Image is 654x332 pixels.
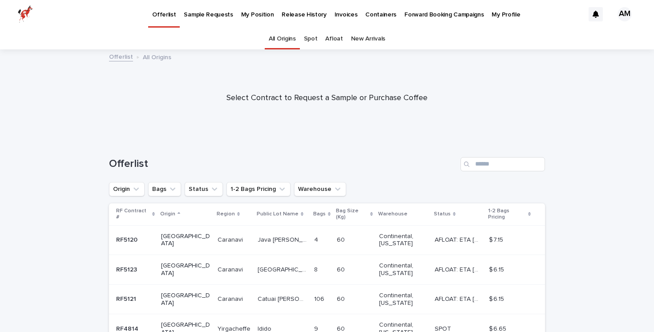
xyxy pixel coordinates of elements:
[109,225,545,255] tr: RF5120RF5120 [GEOGRAPHIC_DATA]CaranaviCaranavi Java [PERSON_NAME]Java [PERSON_NAME] 44 6060 Conti...
[489,294,506,303] p: $ 6.15
[109,284,545,314] tr: RF5121RF5121 [GEOGRAPHIC_DATA]CaranaviCaranavi Catuai [PERSON_NAME]Catuai [PERSON_NAME] 106106 60...
[116,294,138,303] p: RF5121
[109,51,133,61] a: Offerlist
[434,209,451,219] p: Status
[313,209,326,219] p: Bags
[218,264,245,274] p: Caranavi
[161,233,210,248] p: [GEOGRAPHIC_DATA]
[304,28,318,49] a: Spot
[218,294,245,303] p: Caranavi
[314,235,320,244] p: 4
[314,264,319,274] p: 8
[109,182,145,196] button: Origin
[489,235,505,244] p: $ 7.15
[161,262,210,277] p: [GEOGRAPHIC_DATA]
[294,182,346,196] button: Warehouse
[337,264,347,274] p: 60
[488,206,526,223] p: 1-2 Bags Pricing
[217,209,235,219] p: Region
[337,235,347,244] p: 60
[351,28,385,49] a: New Arrivals
[325,28,343,49] a: Afloat
[160,209,175,219] p: Origin
[185,182,223,196] button: Status
[143,52,171,61] p: All Origins
[258,264,309,274] p: [GEOGRAPHIC_DATA]
[258,294,309,303] p: Catuai [PERSON_NAME]
[258,235,309,244] p: Java [PERSON_NAME]
[226,182,291,196] button: 1-2 Bags Pricing
[489,264,506,274] p: $ 6.15
[435,264,484,274] p: AFLOAT: ETA 10-15-2025
[218,235,245,244] p: Caranavi
[116,264,139,274] p: RF5123
[618,7,632,21] div: AM
[148,182,181,196] button: Bags
[269,28,296,49] a: All Origins
[257,209,299,219] p: Public Lot Name
[337,294,347,303] p: 60
[435,235,484,244] p: AFLOAT: ETA 10-15-2025
[378,209,408,219] p: Warehouse
[109,158,457,170] h1: Offerlist
[435,294,484,303] p: AFLOAT: ETA 10-15-2025
[314,294,326,303] p: 106
[109,255,545,285] tr: RF5123RF5123 [GEOGRAPHIC_DATA]CaranaviCaranavi [GEOGRAPHIC_DATA][GEOGRAPHIC_DATA] 88 6060 Contine...
[460,157,545,171] input: Search
[116,206,150,223] p: RF Contract #
[336,206,368,223] p: Bag Size (Kg)
[18,5,33,23] img: zttTXibQQrCfv9chImQE
[149,93,505,103] p: Select Contract to Request a Sample or Purchase Coffee
[161,292,210,307] p: [GEOGRAPHIC_DATA]
[116,235,139,244] p: RF5120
